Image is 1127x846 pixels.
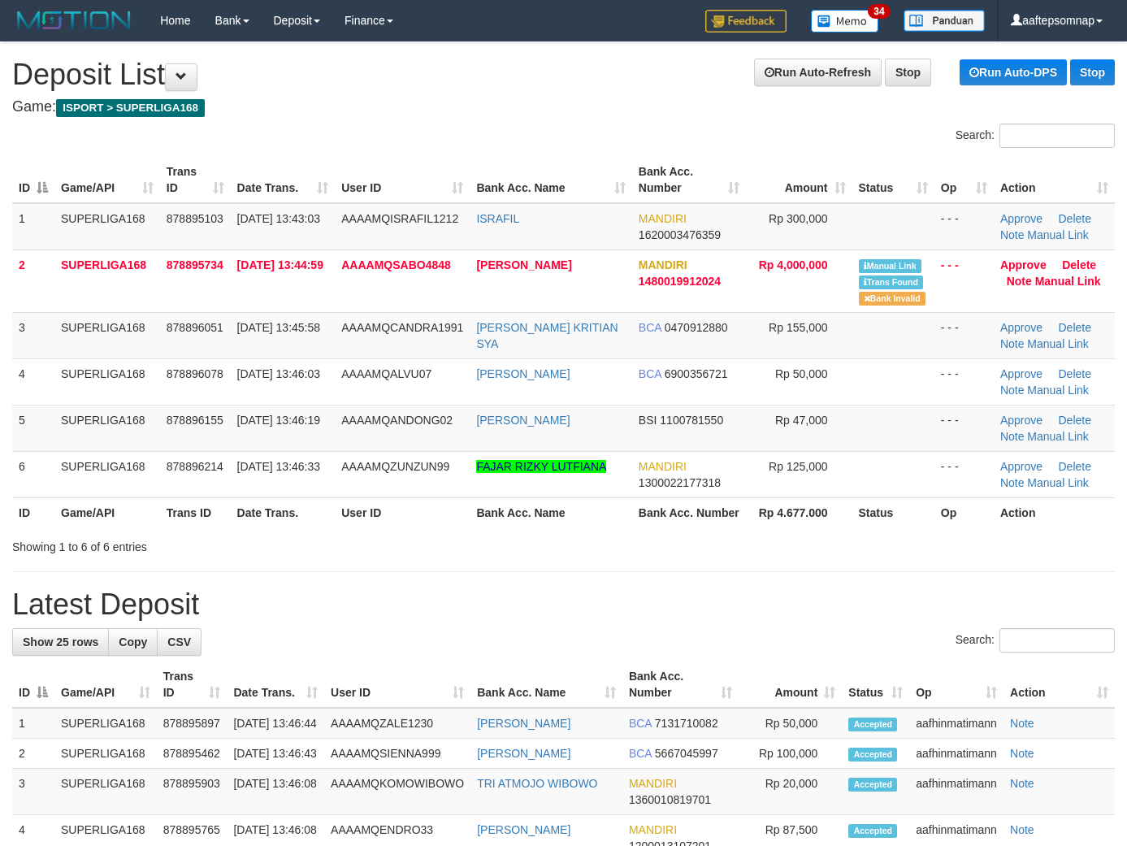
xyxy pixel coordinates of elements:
[632,157,746,203] th: Bank Acc. Number: activate to sort column ascending
[639,367,661,380] span: BCA
[746,497,852,527] th: Rp 4.677.000
[12,249,54,312] td: 2
[341,321,463,334] span: AAAAMQCANDRA1991
[1000,212,1042,225] a: Approve
[1010,717,1034,730] a: Note
[665,321,728,334] span: Copy 0470912880 to clipboard
[660,414,723,427] span: Copy 1100781550 to clipboard
[167,321,223,334] span: 878896051
[868,4,890,19] span: 34
[341,460,449,473] span: AAAAMQZUNZUN99
[167,258,223,271] span: 878895734
[477,717,570,730] a: [PERSON_NAME]
[157,628,202,656] a: CSV
[341,367,431,380] span: AAAAMQALVU07
[12,769,54,815] td: 3
[54,312,160,358] td: SUPERLIGA168
[1000,337,1025,350] a: Note
[237,367,320,380] span: [DATE] 13:46:03
[54,708,157,739] td: SUPERLIGA168
[848,748,897,761] span: Accepted
[909,739,1003,769] td: aafhinmatimann
[769,321,827,334] span: Rp 155,000
[476,321,618,350] a: [PERSON_NAME] KRITIAN SYA
[54,157,160,203] th: Game/API: activate to sort column ascending
[956,124,1115,148] label: Search:
[775,414,828,427] span: Rp 47,000
[470,497,631,527] th: Bank Acc. Name
[477,747,570,760] a: [PERSON_NAME]
[739,662,843,708] th: Amount: activate to sort column ascending
[852,157,934,203] th: Status: activate to sort column ascending
[335,497,470,527] th: User ID
[1058,212,1090,225] a: Delete
[904,10,985,32] img: panduan.png
[1000,476,1025,489] a: Note
[167,460,223,473] span: 878896214
[231,157,336,203] th: Date Trans.: activate to sort column ascending
[470,157,631,203] th: Bank Acc. Name: activate to sort column ascending
[341,212,458,225] span: AAAAMQISRAFIL1212
[157,769,228,815] td: 878895903
[994,497,1115,527] th: Action
[1058,460,1090,473] a: Delete
[54,249,160,312] td: SUPERLIGA168
[324,769,470,815] td: AAAAMQKOMOWIBOWO
[54,497,160,527] th: Game/API
[999,124,1115,148] input: Search:
[1058,367,1090,380] a: Delete
[227,708,324,739] td: [DATE] 13:46:44
[848,778,897,792] span: Accepted
[1000,460,1042,473] a: Approve
[157,739,228,769] td: 878895462
[237,460,320,473] span: [DATE] 13:46:33
[23,636,98,649] span: Show 25 rows
[160,157,231,203] th: Trans ID: activate to sort column ascending
[859,275,924,289] span: Similar transaction found
[160,497,231,527] th: Trans ID
[227,739,324,769] td: [DATE] 13:46:43
[227,662,324,708] th: Date Trans.: activate to sort column ascending
[639,476,721,489] span: Copy 1300022177318 to clipboard
[157,662,228,708] th: Trans ID: activate to sort column ascending
[639,212,687,225] span: MANDIRI
[934,358,994,405] td: - - -
[934,157,994,203] th: Op: activate to sort column ascending
[909,662,1003,708] th: Op: activate to sort column ascending
[1000,414,1042,427] a: Approve
[639,321,661,334] span: BCA
[477,823,570,836] a: [PERSON_NAME]
[167,636,191,649] span: CSV
[476,414,570,427] a: [PERSON_NAME]
[1000,384,1025,397] a: Note
[341,414,453,427] span: AAAAMQANDONG02
[960,59,1067,85] a: Run Auto-DPS
[1027,384,1089,397] a: Manual Link
[739,708,843,739] td: Rp 50,000
[12,532,457,555] div: Showing 1 to 6 of 6 entries
[12,203,54,250] td: 1
[655,717,718,730] span: Copy 7131710082 to clipboard
[12,497,54,527] th: ID
[476,460,606,473] a: FAJAR RIZKY LUTFIANA
[237,212,320,225] span: [DATE] 13:43:03
[705,10,787,33] img: Feedback.jpg
[54,203,160,250] td: SUPERLIGA168
[909,769,1003,815] td: aafhinmatimann
[237,321,320,334] span: [DATE] 13:45:58
[324,739,470,769] td: AAAAMQSIENNA999
[811,10,879,33] img: Button%20Memo.svg
[12,157,54,203] th: ID: activate to sort column descending
[12,358,54,405] td: 4
[934,405,994,451] td: - - -
[12,312,54,358] td: 3
[629,823,677,836] span: MANDIRI
[1000,258,1047,271] a: Approve
[739,769,843,815] td: Rp 20,000
[54,405,160,451] td: SUPERLIGA168
[639,275,721,288] span: Copy 1480019912024 to clipboard
[759,258,828,271] span: Rp 4,000,000
[12,708,54,739] td: 1
[775,367,828,380] span: Rp 50,000
[842,662,909,708] th: Status: activate to sort column ascending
